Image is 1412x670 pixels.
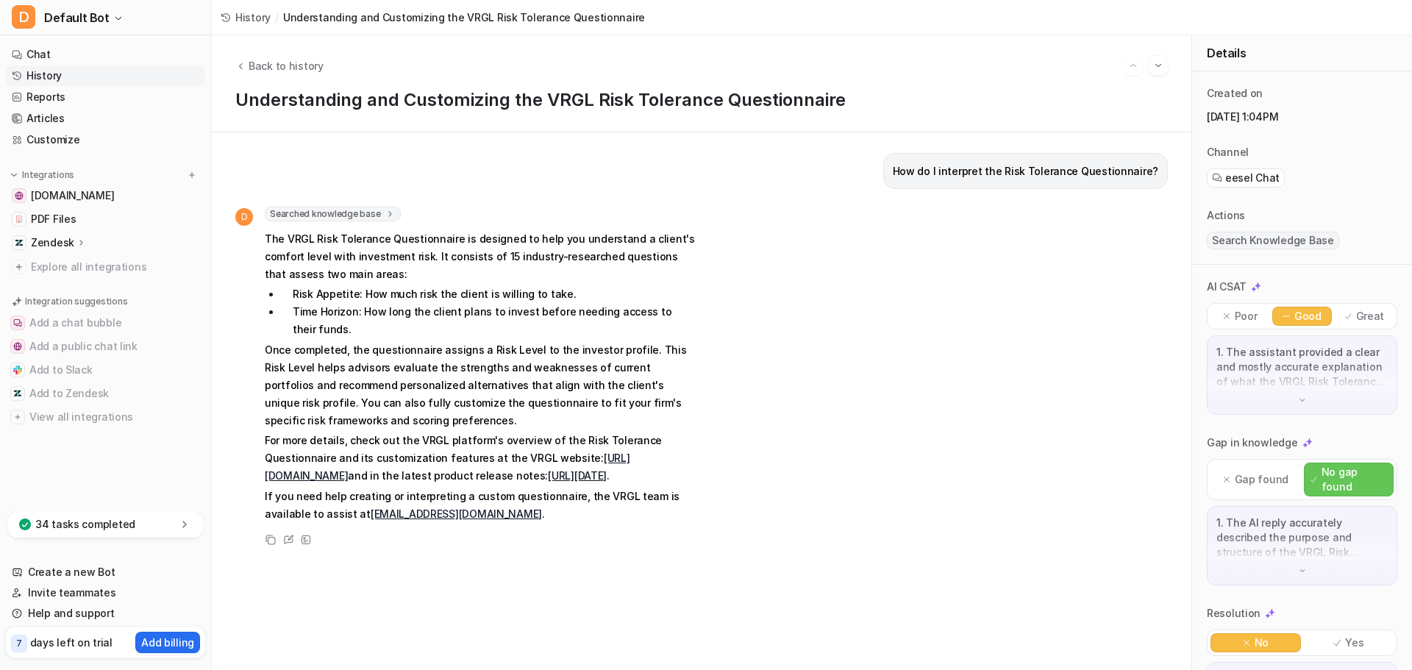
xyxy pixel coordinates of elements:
[6,358,205,382] button: Add to SlackAdd to Slack
[275,10,279,25] span: /
[6,185,205,206] a: www.vrglwealth.com[DOMAIN_NAME]
[1192,35,1412,71] div: Details
[1128,59,1138,72] img: Previous session
[265,230,695,283] p: The VRGL Risk Tolerance Questionnaire is designed to help you understand a client's comfort level...
[235,10,271,25] span: History
[31,255,199,279] span: Explore all integrations
[1297,395,1308,405] img: down-arrow
[6,257,205,277] a: Explore all integrations
[31,188,114,203] span: [DOMAIN_NAME]
[13,366,22,374] img: Add to Slack
[6,335,205,358] button: Add a public chat linkAdd a public chat link
[141,635,194,650] p: Add billing
[16,637,22,650] p: 7
[1297,566,1308,576] img: down-arrow
[13,413,22,421] img: View all integrations
[1207,110,1397,124] p: [DATE] 1:04PM
[12,260,26,274] img: explore all integrations
[1294,309,1322,324] p: Good
[371,507,542,520] a: [EMAIL_ADDRESS][DOMAIN_NAME]
[1322,465,1387,494] p: No gap found
[235,208,253,226] span: D
[1207,208,1245,223] p: Actions
[235,58,324,74] button: Back to history
[265,207,401,221] span: Searched knowledge base
[31,235,74,250] p: Zendesk
[281,303,695,338] li: Time Horizon: How long the client plans to invest before needing access to their funds.
[135,632,200,653] button: Add billing
[187,170,197,180] img: menu_add.svg
[6,129,205,150] a: Customize
[235,90,1168,111] h1: Understanding and Customizing the VRGL Risk Tolerance Questionnaire
[13,342,22,351] img: Add a public chat link
[893,163,1158,180] p: How do I interpret the Risk Tolerance Questionnaire?
[6,405,205,429] button: View all integrationsView all integrations
[15,238,24,247] img: Zendesk
[6,44,205,65] a: Chat
[1124,56,1143,75] button: Go to previous session
[13,318,22,327] img: Add a chat bubble
[1212,171,1280,185] a: eesel Chat
[283,10,645,25] span: Understanding and Customizing the VRGL Risk Tolerance Questionnaire
[12,5,35,29] span: D
[6,562,205,582] a: Create a new Bot
[6,65,205,86] a: History
[30,635,113,650] p: days left on trial
[1149,56,1168,75] button: Go to next session
[1207,86,1263,101] p: Created on
[35,517,135,532] p: 34 tasks completed
[9,170,19,180] img: expand menu
[1207,232,1339,249] span: Search Knowledge Base
[1345,635,1363,650] p: Yes
[1207,145,1249,160] p: Channel
[6,582,205,603] a: Invite teammates
[31,212,76,227] span: PDF Files
[6,382,205,405] button: Add to ZendeskAdd to Zendesk
[221,10,271,25] a: History
[1153,59,1163,72] img: Next session
[265,341,695,430] p: Once completed, the questionnaire assigns a Risk Level to the investor profile. This Risk Level h...
[6,209,205,229] a: PDF FilesPDF Files
[6,168,79,182] button: Integrations
[15,191,24,200] img: www.vrglwealth.com
[1235,309,1258,324] p: Poor
[548,469,607,482] a: [URL][DATE]
[1207,279,1247,294] p: AI CSAT
[1356,309,1385,324] p: Great
[1255,635,1269,650] p: No
[1207,435,1298,450] p: Gap in knowledge
[1216,345,1388,389] p: 1. The assistant provided a clear and mostly accurate explanation of what the VRGL Risk Tolerance...
[1225,171,1280,185] span: eesel Chat
[15,215,24,224] img: PDF Files
[22,169,74,181] p: Integrations
[1212,173,1222,183] img: eeselChat
[44,7,110,28] span: Default Bot
[6,311,205,335] button: Add a chat bubbleAdd a chat bubble
[13,389,22,398] img: Add to Zendesk
[1207,606,1261,621] p: Resolution
[249,58,324,74] span: Back to history
[6,603,205,624] a: Help and support
[265,432,695,485] p: For more details, check out the VRGL platform's overview of the Risk Tolerance Questionnaire and ...
[281,285,695,303] li: Risk Appetite: How much risk the client is willing to take.
[265,488,695,523] p: If you need help creating or interpreting a custom questionnaire, the VRGL team is available to a...
[25,295,127,308] p: Integration suggestions
[6,87,205,107] a: Reports
[1216,516,1388,560] p: 1. The AI reply accurately described the purpose and structure of the VRGL Risk Tolerance Questio...
[1235,472,1288,487] p: Gap found
[6,108,205,129] a: Articles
